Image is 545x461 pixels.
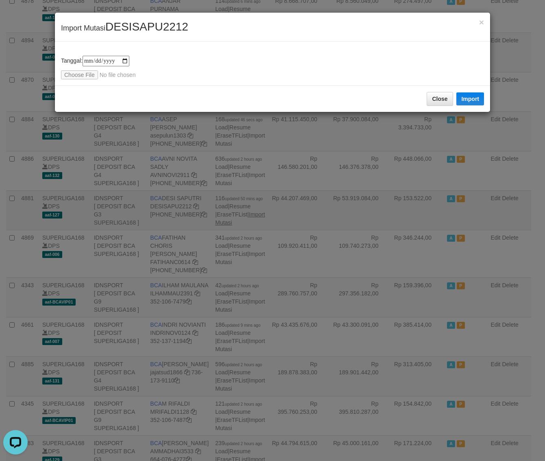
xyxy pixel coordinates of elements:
[61,24,188,32] span: Import Mutasi
[456,92,484,105] button: Import
[3,3,28,28] button: Open LiveChat chat widget
[479,17,484,27] span: ×
[427,92,453,106] button: Close
[479,18,484,26] button: Close
[105,20,188,33] span: DESISAPU2212
[61,56,484,79] div: Tanggal:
